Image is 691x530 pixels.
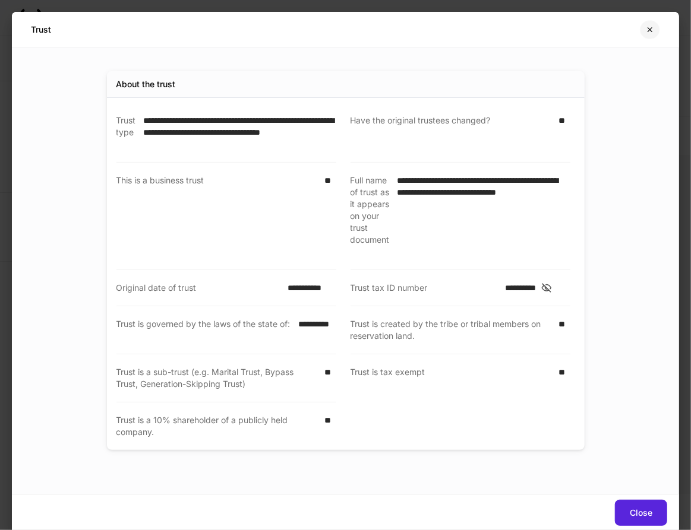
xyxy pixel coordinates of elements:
div: Trust tax ID number [351,282,498,294]
h5: Trust [31,24,51,36]
div: Have the original trustees changed? [351,115,552,150]
div: Trust is governed by the laws of the state of: [116,318,292,342]
div: Trust is a sub-trust (e.g. Marital Trust, Bypass Trust, Generation-Skipping Trust) [116,366,318,390]
div: Close [630,509,652,517]
button: Close [615,500,667,526]
div: Trust is tax exempt [351,366,552,391]
div: Full name of trust as it appears on your trust document [351,174,390,258]
div: Original date of trust [116,282,281,294]
div: Trust is created by the tribe or tribal members on reservation land. [351,318,552,342]
div: This is a business trust [116,174,318,258]
div: Trust is a 10% shareholder of a publicly held company. [116,414,318,438]
div: Trust type [116,115,137,150]
div: About the trust [116,78,176,90]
